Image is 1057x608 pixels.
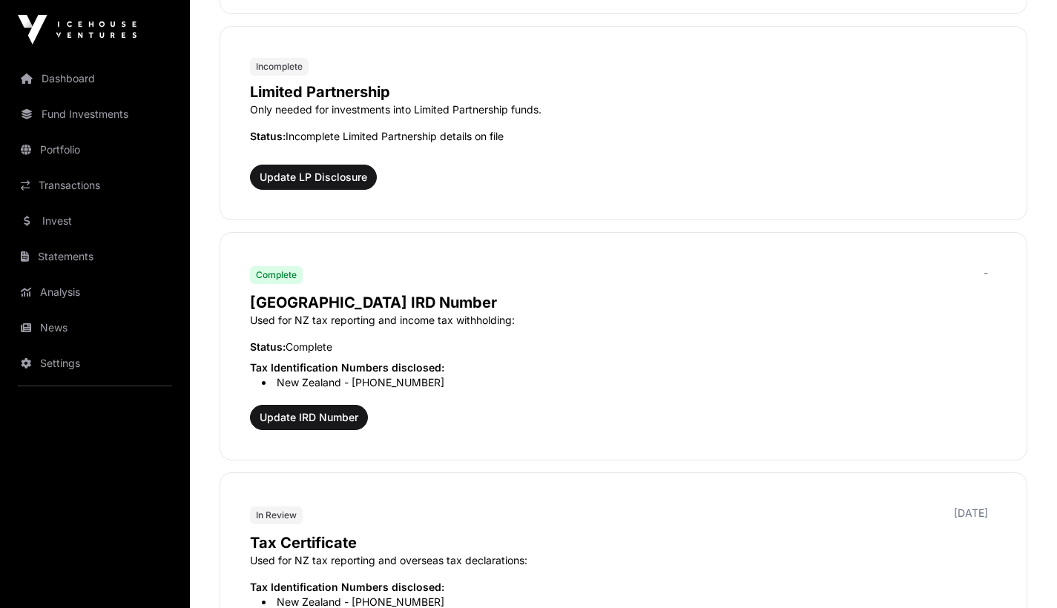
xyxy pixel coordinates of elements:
span: Update LP Disclosure [260,170,367,185]
button: Update LP Disclosure [250,165,377,190]
span: Incomplete [256,61,303,73]
a: Update LP Disclosure [250,174,377,188]
a: Portfolio [12,133,178,166]
p: Tax Identification Numbers disclosed: [250,580,997,595]
a: Statements [12,240,178,273]
span: Status: [250,130,286,142]
a: Transactions [12,169,178,202]
p: Limited Partnership [250,82,997,102]
span: Complete [256,269,297,281]
p: Complete [250,340,997,354]
p: Tax Certificate [250,532,997,553]
a: Fund Investments [12,98,178,130]
a: Invest [12,205,178,237]
span: Update IRD Number [260,410,358,425]
iframe: Chat Widget [983,537,1057,608]
p: Tax Identification Numbers disclosed: [250,360,997,375]
p: - [984,265,988,280]
a: Analysis [12,276,178,308]
a: Dashboard [12,62,178,95]
p: [GEOGRAPHIC_DATA] IRD Number [250,292,997,313]
span: In Review [256,509,297,521]
p: Used for NZ tax reporting and overseas tax declarations: [250,553,997,568]
p: Used for NZ tax reporting and income tax withholding: [250,313,997,328]
p: Only needed for investments into Limited Partnership funds. [250,102,997,117]
img: Icehouse Ventures Logo [18,15,136,44]
a: News [12,311,178,344]
p: [DATE] [954,506,988,521]
button: Update IRD Number [250,405,368,430]
a: Settings [12,347,178,380]
p: Incomplete Limited Partnership details on file [250,129,997,144]
span: Status: [250,340,286,353]
li: New Zealand - [PHONE_NUMBER] [262,375,997,390]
